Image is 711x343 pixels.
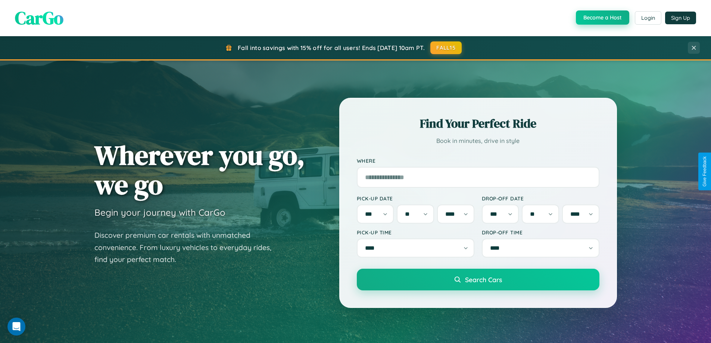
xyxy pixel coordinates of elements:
h1: Wherever you go, we go [94,140,305,199]
label: Where [357,158,599,164]
label: Drop-off Time [482,229,599,236]
h2: Find Your Perfect Ride [357,115,599,132]
button: FALL15 [430,41,462,54]
button: Login [635,11,661,25]
label: Drop-off Date [482,195,599,202]
label: Pick-up Time [357,229,474,236]
span: Fall into savings with 15% off for all users! Ends [DATE] 10am PT. [238,44,425,52]
span: Search Cars [465,275,502,284]
button: Sign Up [665,12,696,24]
p: Book in minutes, drive in style [357,135,599,146]
span: CarGo [15,6,63,30]
button: Become a Host [576,10,629,25]
h3: Begin your journey with CarGo [94,207,225,218]
div: Give Feedback [702,156,707,187]
p: Discover premium car rentals with unmatched convenience. From luxury vehicles to everyday rides, ... [94,229,281,266]
label: Pick-up Date [357,195,474,202]
button: Search Cars [357,269,599,290]
div: Open Intercom Messenger [7,318,25,336]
